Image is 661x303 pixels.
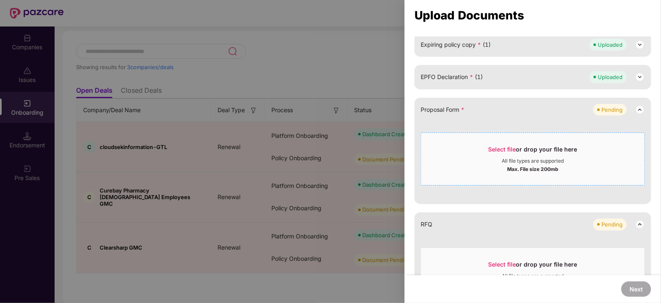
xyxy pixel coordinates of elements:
[635,105,645,115] img: svg+xml;base64,PHN2ZyB3aWR0aD0iMjQiIGhlaWdodD0iMjQiIHZpZXdCb3g9IjAgMCAyNCAyNCIgZmlsbD0ibm9uZSIgeG...
[421,254,644,294] span: Select fileor drop your file hereAll file types are supportedMax. File size 200mb
[598,73,623,81] div: Uploaded
[635,72,645,82] img: svg+xml;base64,PHN2ZyB3aWR0aD0iMjQiIGhlaWdodD0iMjQiIHZpZXdCb3g9IjAgMCAyNCAyNCIgZmlsbD0ibm9uZSIgeG...
[502,158,564,164] div: All file types are supported
[502,273,564,279] div: All file types are supported
[635,40,645,50] img: svg+xml;base64,PHN2ZyB3aWR0aD0iMjQiIGhlaWdodD0iMjQiIHZpZXdCb3g9IjAgMCAyNCAyNCIgZmlsbD0ibm9uZSIgeG...
[421,72,483,82] span: EPFO Declaration (1)
[601,106,623,114] div: Pending
[489,145,577,158] div: or drop your file here
[421,40,491,49] span: Expiring policy copy (1)
[489,260,577,273] div: or drop your file here
[421,105,465,114] span: Proposal Form
[421,139,644,179] span: Select fileor drop your file hereAll file types are supportedMax. File size 200mb
[489,261,516,268] span: Select file
[421,220,432,229] span: RFQ
[601,220,623,228] div: Pending
[489,146,516,153] span: Select file
[507,164,558,173] div: Max. File size 200mb
[598,41,623,49] div: Uploaded
[635,219,645,229] img: svg+xml;base64,PHN2ZyB3aWR0aD0iMjQiIGhlaWdodD0iMjQiIHZpZXdCb3g9IjAgMCAyNCAyNCIgZmlsbD0ibm9uZSIgeG...
[621,281,651,297] button: Next
[414,11,651,20] div: Upload Documents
